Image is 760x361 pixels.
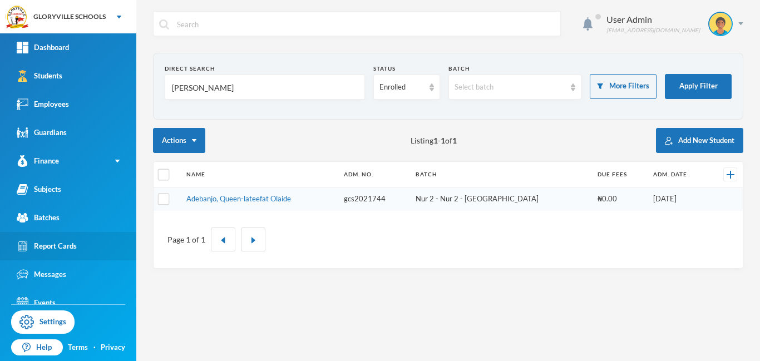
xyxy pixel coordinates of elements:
td: Nur 2 - Nur 2 - [GEOGRAPHIC_DATA] [410,187,593,211]
button: More Filters [590,74,657,99]
th: Batch [410,162,593,187]
span: Listing - of [411,135,457,146]
b: 1 [441,136,445,145]
div: Events [17,297,56,309]
th: Name [181,162,338,187]
div: Batch [448,65,582,73]
div: Batches [17,212,60,224]
div: Page 1 of 1 [167,234,205,245]
div: Finance [17,155,59,167]
div: Students [17,70,62,82]
button: Add New Student [656,128,743,153]
div: User Admin [606,13,700,26]
b: 1 [433,136,438,145]
div: Dashboard [17,42,69,53]
input: Search [176,12,555,37]
th: Due Fees [592,162,647,187]
div: Report Cards [17,240,77,252]
a: Help [11,339,63,356]
th: Adm. Date [648,162,709,187]
a: Settings [11,310,75,334]
div: Enrolled [379,82,424,93]
div: Messages [17,269,66,280]
td: gcs2021744 [338,187,410,211]
b: 1 [452,136,457,145]
div: [EMAIL_ADDRESS][DOMAIN_NAME] [606,26,700,34]
div: Guardians [17,127,67,139]
div: Status [373,65,440,73]
a: Privacy [101,342,125,353]
td: [DATE] [648,187,709,211]
img: search [159,19,169,29]
div: Direct Search [165,65,365,73]
div: GLORYVILLE SCHOOLS [33,12,106,22]
td: ₦0.00 [592,187,647,211]
img: + [727,171,734,179]
a: Terms [68,342,88,353]
img: logo [6,6,28,28]
button: Actions [153,128,205,153]
div: Select batch [455,82,566,93]
img: STUDENT [709,13,732,35]
input: Name, Admin No, Phone number, Email Address [171,75,359,100]
a: Adebanjo, Queen-lateefat Olaide [186,194,291,203]
div: · [93,342,96,353]
div: Subjects [17,184,61,195]
button: Apply Filter [665,74,732,99]
th: Adm. No. [338,162,410,187]
div: Employees [17,98,69,110]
